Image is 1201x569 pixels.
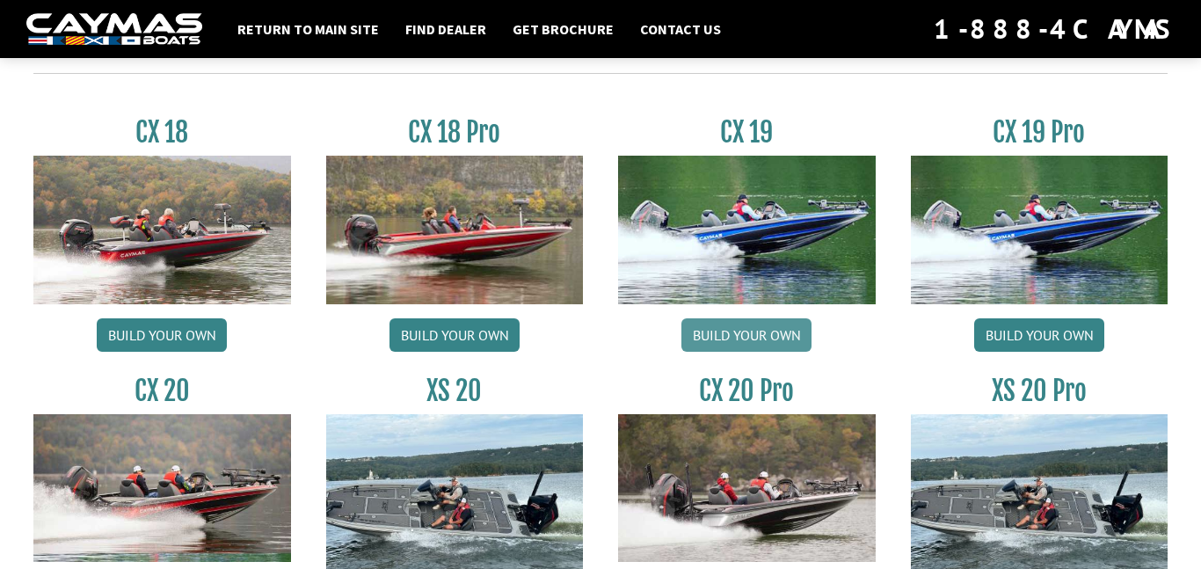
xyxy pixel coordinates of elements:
[33,116,291,149] h3: CX 18
[33,375,291,407] h3: CX 20
[911,116,1168,149] h3: CX 19 Pro
[504,18,622,40] a: Get Brochure
[326,375,584,407] h3: XS 20
[389,318,520,352] a: Build your own
[326,116,584,149] h3: CX 18 Pro
[911,156,1168,303] img: CX19_thumbnail.jpg
[934,10,1175,48] div: 1-888-4CAYMAS
[326,156,584,303] img: CX-18SS_thumbnail.jpg
[97,318,227,352] a: Build your own
[631,18,730,40] a: Contact Us
[911,375,1168,407] h3: XS 20 Pro
[618,414,876,562] img: CX-20Pro_thumbnail.jpg
[974,318,1104,352] a: Build your own
[229,18,388,40] a: Return to main site
[26,13,202,46] img: white-logo-c9c8dbefe5ff5ceceb0f0178aa75bf4bb51f6bca0971e226c86eb53dfe498488.png
[33,156,291,303] img: CX-18S_thumbnail.jpg
[33,414,291,562] img: CX-20_thumbnail.jpg
[681,318,812,352] a: Build your own
[397,18,495,40] a: Find Dealer
[618,375,876,407] h3: CX 20 Pro
[618,156,876,303] img: CX19_thumbnail.jpg
[618,116,876,149] h3: CX 19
